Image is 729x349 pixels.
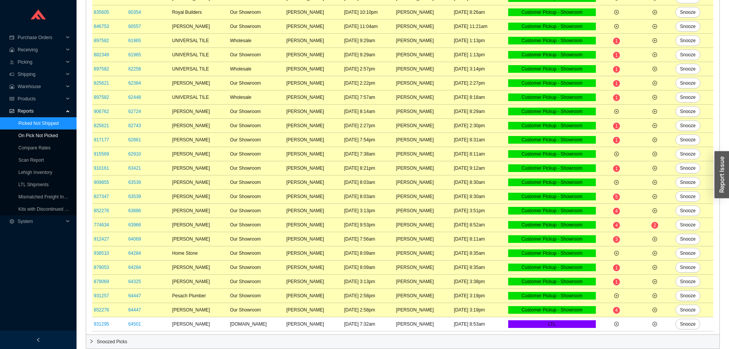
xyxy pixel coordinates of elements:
[342,246,395,261] td: [DATE] 8:09am
[128,265,141,270] a: 64284
[94,24,109,29] a: 846753
[680,306,696,314] span: Snooze
[342,147,395,161] td: [DATE] 7:38am
[675,106,700,117] button: Snooze
[285,175,342,190] td: [PERSON_NAME]
[508,136,596,144] div: Customer Pickup - Showroom
[652,95,657,100] span: plus-circle
[128,95,141,100] a: 62448
[613,208,620,215] sup: 4
[285,105,342,119] td: [PERSON_NAME]
[9,35,15,40] span: credit-card
[9,219,15,224] span: setting
[128,194,141,199] a: 63539
[613,222,620,229] sup: 4
[171,5,228,20] td: Royal Builders
[228,133,285,147] td: Our Showroom
[452,105,507,119] td: [DATE] 8:29am
[18,170,52,175] a: Lehigh Inventory
[228,20,285,34] td: Our Showroom
[342,133,395,147] td: [DATE] 7:54pm
[508,235,596,243] div: Customer Pickup - Showroom
[652,109,657,114] span: plus-circle
[228,48,285,62] td: Our Showroom
[680,150,696,158] span: Snooze
[18,182,49,187] a: LTL Shipments
[171,34,228,48] td: UNIVERSAL TILE
[395,48,452,62] td: [PERSON_NAME]
[395,232,452,246] td: [PERSON_NAME]
[94,180,109,185] a: 909855
[395,190,452,204] td: [PERSON_NAME]
[395,5,452,20] td: [PERSON_NAME]
[675,163,700,174] button: Snooze
[452,175,507,190] td: [DATE] 8:30am
[615,166,618,171] span: 1
[228,261,285,275] td: Our Showroom
[285,119,342,133] td: [PERSON_NAME]
[94,222,109,228] a: 774634
[128,123,141,128] a: 62743
[508,179,596,186] div: Customer Pickup - Showroom
[615,208,618,214] span: 4
[508,150,596,158] div: Customer Pickup - Showroom
[89,339,94,344] span: right
[171,190,228,204] td: [PERSON_NAME]
[508,221,596,229] div: Customer Pickup - Showroom
[171,261,228,275] td: [PERSON_NAME]
[452,161,507,175] td: [DATE] 9:12am
[613,123,620,129] sup: 1
[508,23,596,30] div: Customer Pickup - Showroom
[128,52,141,57] a: 61965
[680,278,696,285] span: Snooze
[18,44,64,56] span: Receiving
[18,145,51,151] a: Compare Rates
[171,48,228,62] td: UNIVERSAL TILE
[342,62,395,76] td: [DATE] 2:57pm
[508,37,596,44] div: Customer Pickup - Showroom
[675,191,700,202] button: Snooze
[680,207,696,215] span: Snooze
[128,80,141,86] a: 62384
[342,76,395,90] td: [DATE] 2:22pm
[613,52,620,59] sup: 1
[94,307,109,313] a: 852276
[285,62,342,76] td: [PERSON_NAME]
[171,62,228,76] td: UNIVERSAL TILE
[342,90,395,105] td: [DATE] 7:57am
[680,79,696,87] span: Snooze
[395,147,452,161] td: [PERSON_NAME]
[675,149,700,159] button: Snooze
[675,220,700,230] button: Snooze
[680,136,696,144] span: Snooze
[680,320,696,328] span: Snooze
[171,133,228,147] td: [PERSON_NAME]
[128,137,141,143] a: 62861
[18,56,64,68] span: Picking
[228,175,285,190] td: Our Showroom
[171,232,228,246] td: [PERSON_NAME]
[508,122,596,129] div: Customer Pickup - Showroom
[680,122,696,129] span: Snooze
[94,52,109,57] a: 882349
[675,78,700,88] button: Snooze
[285,246,342,261] td: [PERSON_NAME]
[128,165,141,171] a: 63421
[613,38,620,44] sup: 1
[452,76,507,90] td: [DATE] 2:27pm
[613,94,620,101] sup: 1
[452,190,507,204] td: [DATE] 8:30am
[128,251,141,256] a: 64284
[94,38,109,43] a: 897582
[228,246,285,261] td: Our Showroom
[285,204,342,218] td: [PERSON_NAME]
[652,194,657,199] span: plus-circle
[652,81,657,85] span: plus-circle
[228,34,285,48] td: Wholesale
[652,265,657,270] span: plus-circle
[128,10,141,15] a: 60354
[680,164,696,172] span: Snooze
[128,38,141,43] a: 61965
[18,68,64,80] span: Shipping
[680,179,696,186] span: Snooze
